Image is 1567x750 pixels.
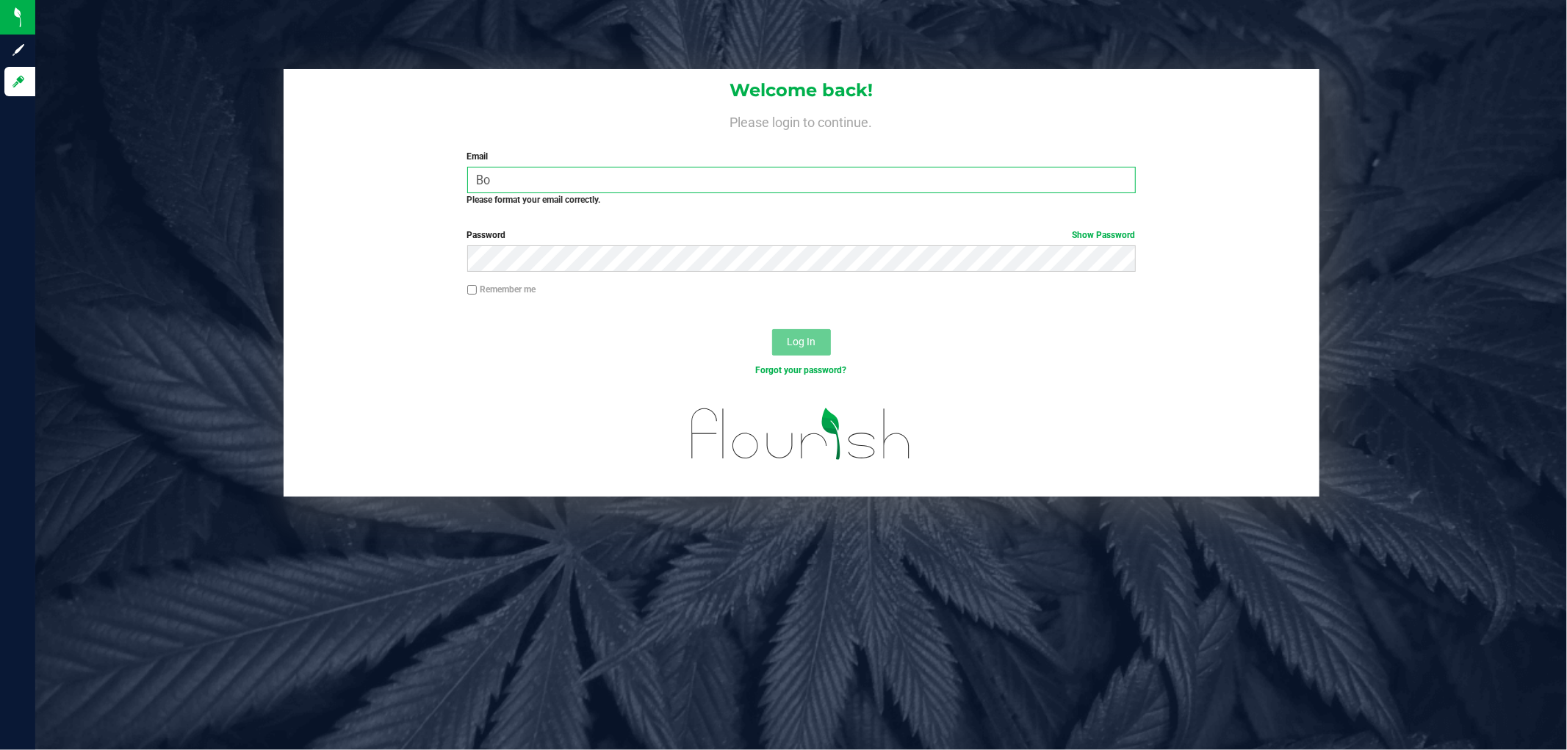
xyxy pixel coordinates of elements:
[756,365,847,375] a: Forgot your password?
[467,285,478,295] input: Remember me
[11,43,26,57] inline-svg: Sign up
[11,74,26,89] inline-svg: Log in
[467,283,536,296] label: Remember me
[467,150,1136,163] label: Email
[1073,230,1136,240] a: Show Password
[671,392,931,475] img: flourish_logo.svg
[467,195,601,205] strong: Please format your email correctly.
[787,336,815,347] span: Log In
[467,230,506,240] span: Password
[284,112,1319,129] h4: Please login to continue.
[772,329,831,356] button: Log In
[284,81,1319,100] h1: Welcome back!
